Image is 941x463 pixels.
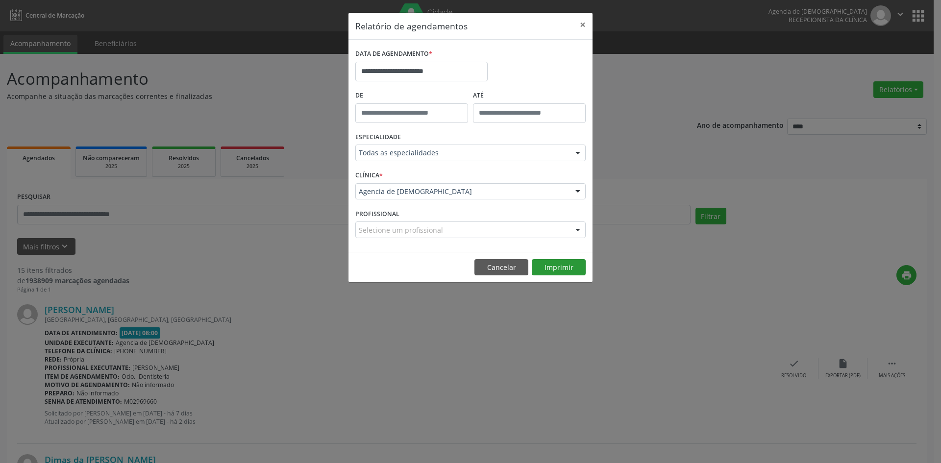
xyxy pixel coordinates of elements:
label: CLÍNICA [355,168,383,183]
label: ESPECIALIDADE [355,130,401,145]
button: Cancelar [474,259,528,276]
h5: Relatório de agendamentos [355,20,468,32]
button: Imprimir [532,259,586,276]
span: Selecione um profissional [359,225,443,235]
label: PROFISSIONAL [355,206,399,221]
label: DATA DE AGENDAMENTO [355,47,432,62]
label: De [355,88,468,103]
span: Agencia de [DEMOGRAPHIC_DATA] [359,187,566,196]
label: ATÉ [473,88,586,103]
button: Close [573,13,593,37]
span: Todas as especialidades [359,148,566,158]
